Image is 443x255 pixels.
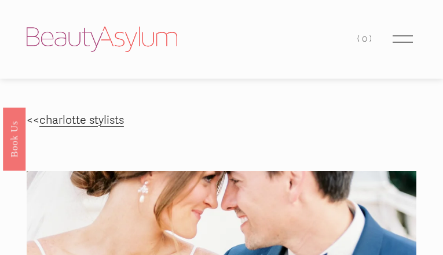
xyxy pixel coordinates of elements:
a: Book Us [3,107,25,170]
a: 0 items in cart [357,31,374,47]
span: 0 [362,34,369,44]
span: ( [357,34,362,44]
a: charlotte stylists [39,113,124,127]
p: << [27,110,416,131]
img: Beauty Asylum | Bridal Hair &amp; Makeup Charlotte &amp; Atlanta [27,27,177,52]
span: ) [369,34,374,44]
